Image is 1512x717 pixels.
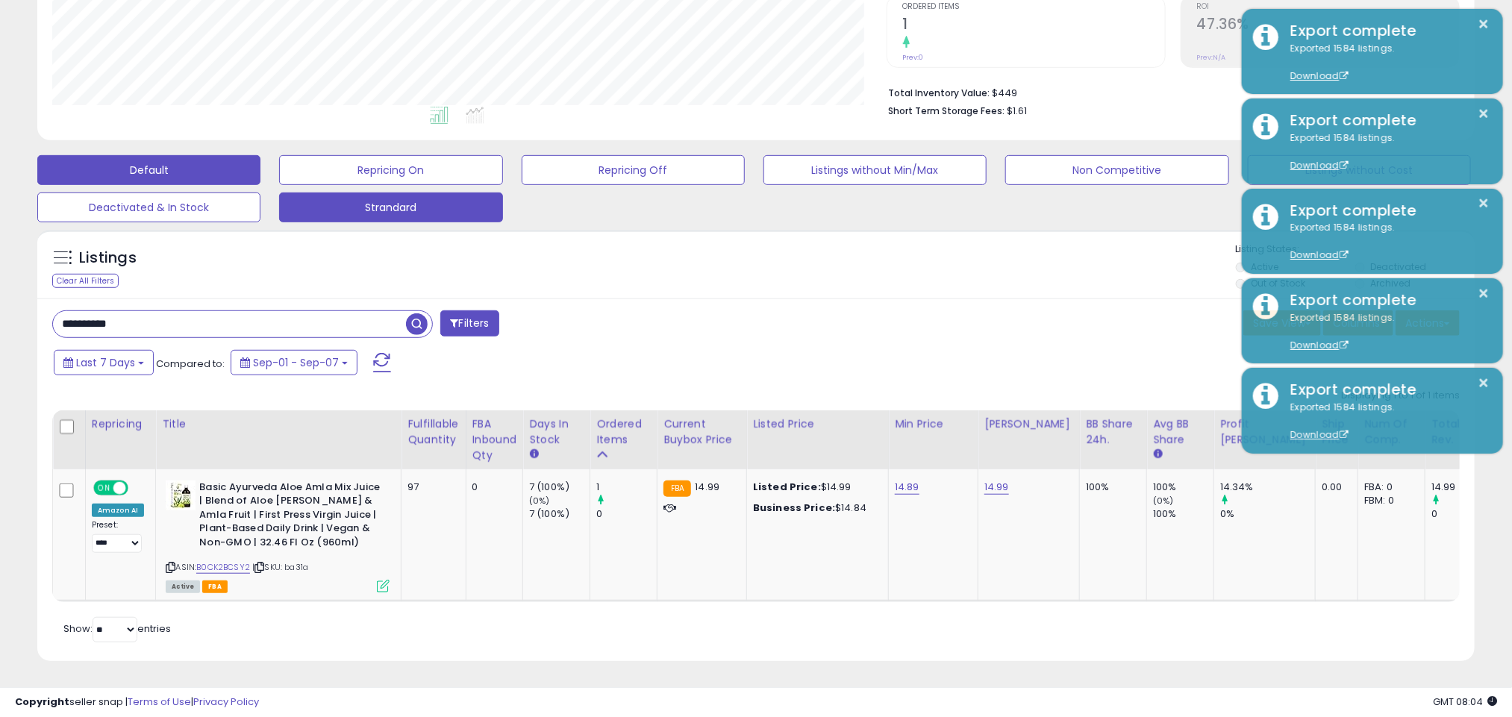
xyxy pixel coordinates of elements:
[663,416,740,448] div: Current Buybox Price
[1005,155,1228,185] button: Non Competitive
[1220,416,1309,448] div: Profit [PERSON_NAME]
[522,155,745,185] button: Repricing Off
[529,507,590,521] div: 7 (100%)
[984,480,1009,495] a: 14.99
[903,16,1165,36] h2: 1
[984,416,1073,432] div: [PERSON_NAME]
[279,192,502,222] button: Strandard
[407,480,454,494] div: 97
[1478,15,1490,34] button: ×
[92,504,144,517] div: Amazon AI
[1279,311,1492,353] div: Exported 1584 listings.
[92,416,149,432] div: Repricing
[166,480,390,591] div: ASIN:
[472,416,517,463] div: FBA inbound Qty
[79,248,137,269] h5: Listings
[166,580,200,593] span: All listings currently available for purchase on Amazon
[1364,480,1413,494] div: FBA: 0
[1478,104,1490,123] button: ×
[1431,480,1492,494] div: 14.99
[1433,695,1497,709] span: 2025-09-15 08:04 GMT
[1290,339,1349,351] a: Download
[37,155,260,185] button: Default
[695,480,719,494] span: 14.99
[1252,277,1306,289] label: Out of Stock
[1279,401,1492,442] div: Exported 1584 listings.
[1197,16,1459,36] h2: 47.36%
[596,416,651,448] div: Ordered Items
[126,481,150,494] span: OFF
[663,480,691,497] small: FBA
[596,480,657,494] div: 1
[231,350,357,375] button: Sep-01 - Sep-07
[1153,495,1174,507] small: (0%)
[753,416,882,432] div: Listed Price
[895,480,919,495] a: 14.89
[1220,480,1315,494] div: 14.34%
[1478,374,1490,392] button: ×
[1220,507,1315,521] div: 0%
[128,695,191,709] a: Terms of Use
[1322,480,1346,494] div: 0.00
[199,480,381,554] b: Basic Ayurveda Aloe Amla Mix Juice | Blend of Aloe [PERSON_NAME] & Amla Fruit | First Press Virgi...
[95,481,113,494] span: ON
[156,357,225,371] span: Compared to:
[1279,289,1492,311] div: Export complete
[753,480,821,494] b: Listed Price:
[1431,507,1492,521] div: 0
[889,87,990,99] b: Total Inventory Value:
[529,448,538,461] small: Days In Stock.
[193,695,259,709] a: Privacy Policy
[1153,480,1213,494] div: 100%
[1290,69,1349,82] a: Download
[889,83,1449,101] li: $449
[279,155,502,185] button: Repricing On
[162,416,395,432] div: Title
[52,274,119,288] div: Clear All Filters
[1290,159,1349,172] a: Download
[753,501,877,515] div: $14.84
[889,104,1005,117] b: Short Term Storage Fees:
[15,695,69,709] strong: Copyright
[1478,284,1490,303] button: ×
[1279,221,1492,263] div: Exported 1584 listings.
[472,480,512,494] div: 0
[763,155,987,185] button: Listings without Min/Max
[1197,53,1226,62] small: Prev: N/A
[895,416,972,432] div: Min Price
[1279,131,1492,173] div: Exported 1584 listings.
[1197,3,1459,11] span: ROI
[529,495,550,507] small: (0%)
[1086,416,1140,448] div: BB Share 24h.
[63,621,171,636] span: Show: entries
[1153,448,1162,461] small: Avg BB Share.
[1290,428,1349,441] a: Download
[252,561,308,573] span: | SKU: ba31a
[903,53,924,62] small: Prev: 0
[92,520,144,553] div: Preset:
[15,695,259,710] div: seller snap | |
[253,355,339,370] span: Sep-01 - Sep-07
[903,3,1165,11] span: Ordered Items
[1008,104,1028,118] span: $1.61
[1279,379,1492,401] div: Export complete
[76,355,135,370] span: Last 7 Days
[596,507,657,521] div: 0
[753,480,877,494] div: $14.99
[1236,242,1475,257] p: Listing States:
[529,416,584,448] div: Days In Stock
[1478,194,1490,213] button: ×
[1364,494,1413,507] div: FBM: 0
[37,192,260,222] button: Deactivated & In Stock
[1153,507,1213,521] div: 100%
[1370,277,1411,289] label: Archived
[1279,110,1492,131] div: Export complete
[1290,248,1349,261] a: Download
[166,480,196,510] img: 410lmqjGvTL._SL40_.jpg
[407,416,459,448] div: Fulfillable Quantity
[1279,200,1492,222] div: Export complete
[1086,480,1135,494] div: 100%
[1279,42,1492,84] div: Exported 1584 listings.
[440,310,499,336] button: Filters
[1279,20,1492,42] div: Export complete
